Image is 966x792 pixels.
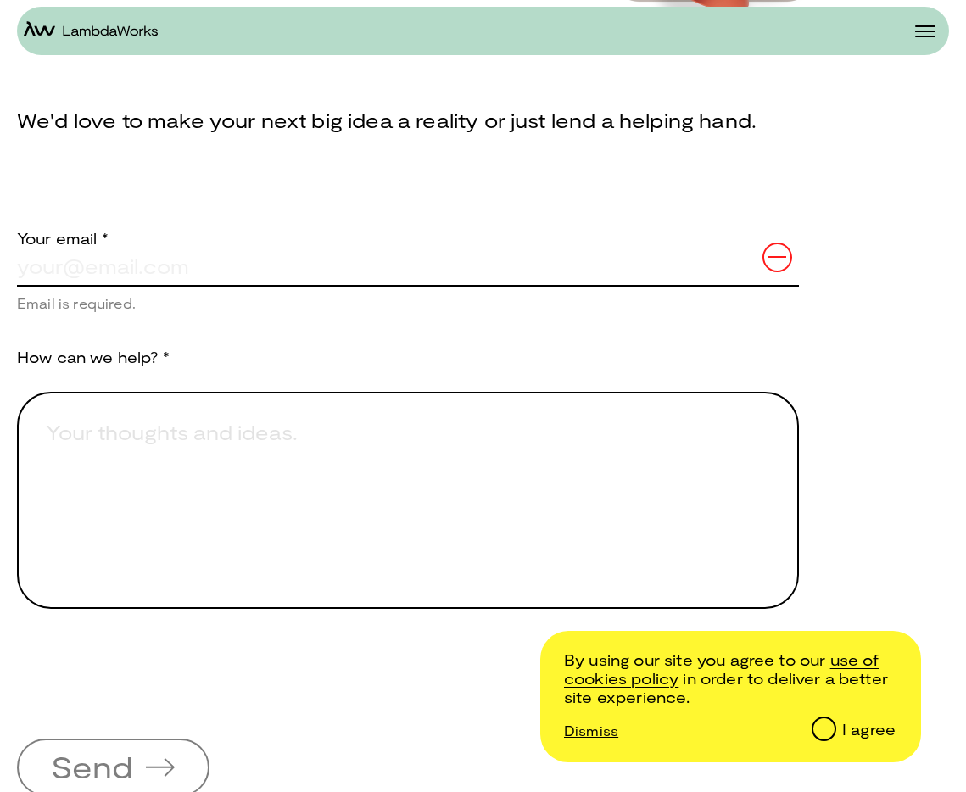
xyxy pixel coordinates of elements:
[17,109,949,132] h4: We'd love to make your next big idea a reality or just lend a helping hand.
[17,311,799,366] p: How can we help? *
[17,645,275,711] iframe: reCAPTCHA
[17,248,799,285] input: your@email.com
[564,722,618,739] p: Dismiss
[842,721,896,739] div: I agree
[17,295,799,311] div: Email is required.
[564,650,879,688] a: /cookie-and-privacy-policy
[24,17,158,47] a: home-icon-black
[51,751,133,782] span: Send
[17,192,799,248] p: Your email *
[564,651,896,706] p: By using our site you agree to our in order to deliver a better site experience.
[17,392,799,609] textarea: Provide a brief explanation of how we can assist you.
